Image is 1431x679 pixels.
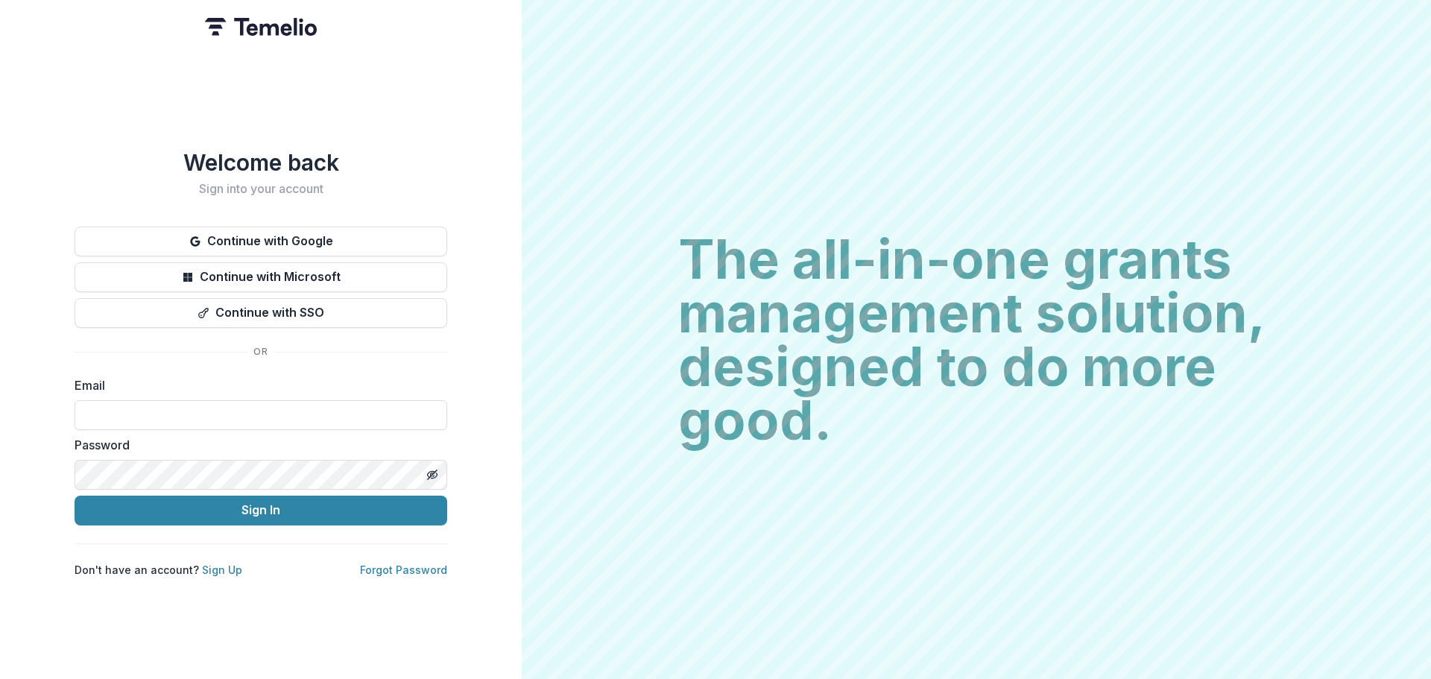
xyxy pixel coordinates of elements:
label: Email [75,376,438,394]
img: Temelio [205,18,317,36]
button: Continue with Microsoft [75,262,447,292]
label: Password [75,436,438,454]
button: Continue with Google [75,227,447,256]
button: Toggle password visibility [420,463,444,487]
h2: Sign into your account [75,182,447,196]
a: Forgot Password [360,563,447,576]
a: Sign Up [202,563,242,576]
p: Don't have an account? [75,562,242,578]
button: Sign In [75,496,447,525]
button: Continue with SSO [75,298,447,328]
h1: Welcome back [75,149,447,176]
